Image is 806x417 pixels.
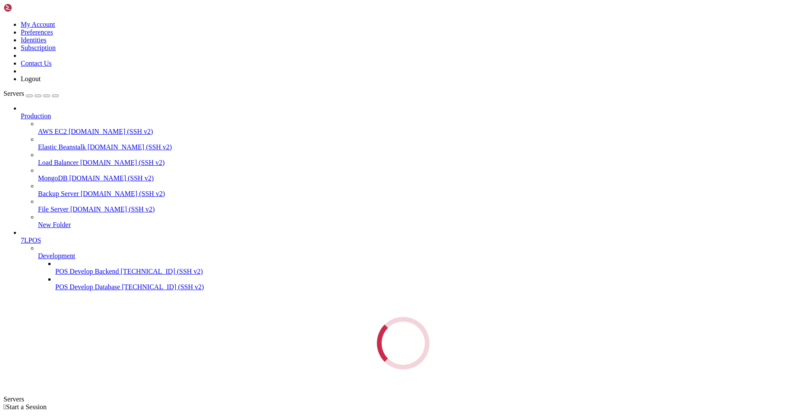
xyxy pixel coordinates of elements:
li: Development [38,244,803,291]
a: Production [21,112,803,120]
li: 7LPOS [21,229,803,291]
li: MongoDB [DOMAIN_NAME] (SSH v2) [38,167,803,182]
span: Load Balancer [38,159,79,166]
span: Start a Session [6,403,47,411]
li: Elastic Beanstalk [DOMAIN_NAME] (SSH v2) [38,136,803,151]
span: [DOMAIN_NAME] (SSH v2) [88,143,172,151]
li: File Server [DOMAIN_NAME] (SSH v2) [38,198,803,213]
span:  [3,403,6,411]
span: AWS EC2 [38,128,67,135]
li: Production [21,104,803,229]
span: [TECHNICAL_ID] (SSH v2) [121,268,203,275]
li: Backup Server [DOMAIN_NAME] (SSH v2) [38,182,803,198]
img: Shellngn [3,3,53,12]
a: Servers [3,90,59,97]
a: POS Develop Database [TECHNICAL_ID] (SSH v2) [55,283,803,291]
span: POS Develop Database [55,283,120,291]
a: AWS EC2 [DOMAIN_NAME] (SSH v2) [38,128,803,136]
a: My Account [21,21,55,28]
span: MongoDB [38,174,67,182]
span: [TECHNICAL_ID] (SSH v2) [122,283,204,291]
a: 7LPOS [21,237,803,244]
a: Logout [21,75,41,82]
span: Servers [3,90,24,97]
li: POS Develop Database [TECHNICAL_ID] (SSH v2) [55,275,803,291]
a: Contact Us [21,60,52,67]
a: Subscription [21,44,56,51]
a: New Folder [38,221,803,229]
a: MongoDB [DOMAIN_NAME] (SSH v2) [38,174,803,182]
li: POS Develop Backend [TECHNICAL_ID] (SSH v2) [55,260,803,275]
span: [DOMAIN_NAME] (SSH v2) [69,128,153,135]
span: File Server [38,205,69,213]
a: File Server [DOMAIN_NAME] (SSH v2) [38,205,803,213]
li: AWS EC2 [DOMAIN_NAME] (SSH v2) [38,120,803,136]
div: Servers [3,395,803,403]
span: Backup Server [38,190,79,197]
a: Preferences [21,28,53,36]
span: POS Develop Backend [55,268,119,275]
a: Load Balancer [DOMAIN_NAME] (SSH v2) [38,159,803,167]
span: [DOMAIN_NAME] (SSH v2) [69,174,154,182]
li: Load Balancer [DOMAIN_NAME] (SSH v2) [38,151,803,167]
span: [DOMAIN_NAME] (SSH v2) [81,190,165,197]
a: Elastic Beanstalk [DOMAIN_NAME] (SSH v2) [38,143,803,151]
span: New Folder [38,221,71,228]
a: Development [38,252,803,260]
span: [DOMAIN_NAME] (SSH v2) [70,205,155,213]
span: Elastic Beanstalk [38,143,86,151]
span: [DOMAIN_NAME] (SSH v2) [80,159,165,166]
span: 7LPOS [21,237,41,244]
a: Backup Server [DOMAIN_NAME] (SSH v2) [38,190,803,198]
span: Development [38,252,75,259]
a: Identities [21,36,47,44]
span: Production [21,112,51,120]
li: New Folder [38,213,803,229]
a: POS Develop Backend [TECHNICAL_ID] (SSH v2) [55,268,803,275]
div: Loading... [374,314,432,372]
